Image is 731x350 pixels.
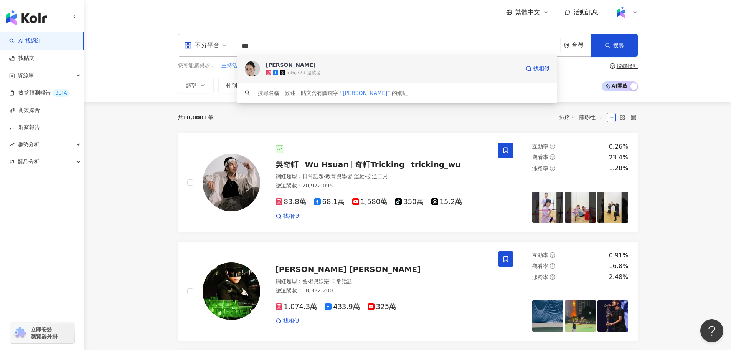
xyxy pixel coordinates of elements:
[564,43,569,48] span: environment
[550,252,555,258] span: question-circle
[365,173,366,179] span: ·
[18,136,39,153] span: 趨勢分析
[178,133,638,232] a: KOL Avatar吳奇軒Wu Hsuan奇軒Trickingtricking_wu網紅類型：日常話題·教育與學習·運動·交通工具總追蹤數：20,972,09583.8萬68.1萬1,580萬3...
[184,39,219,51] div: 不分平台
[283,317,299,325] span: 找相似
[613,42,624,48] span: 搜尋
[550,154,555,160] span: question-circle
[354,173,365,179] span: 運動
[12,327,27,339] img: chrome extension
[276,303,317,311] span: 1,074.3萬
[550,166,555,171] span: question-circle
[526,61,549,76] a: 找相似
[9,37,41,45] a: searchAI 找網紅
[245,61,260,76] img: KOL Avatar
[591,34,638,57] button: 搜尋
[178,242,638,341] a: KOL Avatar[PERSON_NAME] [PERSON_NAME]網紅類型：藝術與娛樂·日常話題總追蹤數：18,332,2001,074.3萬433.9萬325萬找相似互動率questi...
[550,274,555,280] span: question-circle
[617,63,638,69] div: 搜尋指引
[609,262,629,270] div: 16.8%
[532,274,548,280] span: 漲粉率
[276,317,299,325] a: 找相似
[276,198,306,206] span: 83.8萬
[276,265,421,274] span: [PERSON_NAME] [PERSON_NAME]
[579,111,602,124] span: 關聯性
[18,153,39,171] span: 競品分析
[258,89,408,97] div: 搜尋名稱、敘述、貼文含有關鍵字 “ ” 的網紅
[186,83,196,89] span: 類型
[609,153,629,162] div: 23.4%
[411,160,461,169] span: tricking_wu
[550,263,555,269] span: question-circle
[532,192,563,223] img: post-image
[10,323,74,343] a: chrome extension立即安裝 瀏覽器外掛
[218,78,254,93] button: 性別
[276,212,299,220] a: 找相似
[178,78,214,93] button: 類型
[314,198,345,206] span: 68.1萬
[700,319,723,342] iframe: Help Scout Beacon - Open
[609,273,629,281] div: 2.48%
[614,5,629,20] img: Kolr%20app%20icon%20%281%29.png
[9,106,40,114] a: 商案媒合
[305,160,349,169] span: Wu Hsuan
[178,114,214,121] div: 共 筆
[532,263,548,269] span: 觀看率
[245,90,250,96] span: search
[203,154,260,211] img: KOL Avatar
[609,143,629,151] div: 0.26%
[221,62,243,70] span: 主持活動
[266,61,316,69] div: [PERSON_NAME]
[597,192,629,223] img: post-image
[610,63,615,69] span: question-circle
[352,198,388,206] span: 1,580萬
[276,278,489,285] div: 網紅類型 ：
[283,212,299,220] span: 找相似
[532,300,563,332] img: post-image
[302,173,324,179] span: 日常話題
[532,143,548,149] span: 互動率
[325,303,360,311] span: 433.9萬
[431,198,462,206] span: 15.2萬
[276,287,489,295] div: 總追蹤數 ： 18,332,200
[572,42,591,48] div: 台灣
[368,303,396,311] span: 325萬
[609,251,629,260] div: 0.91%
[9,124,40,131] a: 洞察報告
[324,173,325,179] span: ·
[533,65,549,73] span: 找相似
[18,67,34,84] span: 資源庫
[532,165,548,171] span: 漲粉率
[532,154,548,160] span: 觀看率
[325,173,352,179] span: 教育與學習
[6,10,47,25] img: logo
[352,173,354,179] span: ·
[184,41,192,49] span: appstore
[31,326,58,340] span: 立即安裝 瀏覽器外掛
[183,114,208,121] span: 10,000+
[276,182,489,190] div: 總追蹤數 ： 20,972,095
[329,278,331,284] span: ·
[343,90,387,96] span: [PERSON_NAME]
[178,62,215,70] span: 您可能感興趣：
[559,111,607,124] div: 排序：
[532,252,548,258] span: 互動率
[203,262,260,320] img: KOL Avatar
[226,83,237,89] span: 性別
[9,55,35,62] a: 找貼文
[565,300,596,332] img: post-image
[221,61,243,70] button: 主持活動
[597,300,629,332] img: post-image
[287,70,321,76] div: 536,773 追蹤者
[574,8,598,16] span: 活動訊息
[9,89,70,97] a: 效益預測報告BETA
[9,142,15,148] span: rise
[302,278,329,284] span: 藝術與娛樂
[550,144,555,149] span: question-circle
[355,160,404,169] span: 奇軒Tricking
[395,198,423,206] span: 350萬
[276,173,489,181] div: 網紅類型 ：
[331,278,352,284] span: 日常話題
[515,8,540,17] span: 繁體中文
[276,160,299,169] span: 吳奇軒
